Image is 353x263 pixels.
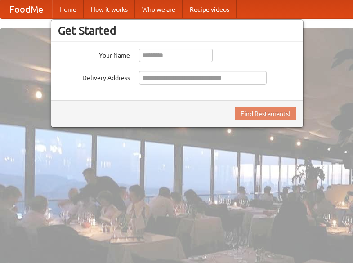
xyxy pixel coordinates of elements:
[58,24,296,37] h3: Get Started
[52,0,84,18] a: Home
[0,0,52,18] a: FoodMe
[84,0,135,18] a: How it works
[58,71,130,82] label: Delivery Address
[135,0,183,18] a: Who we are
[58,49,130,60] label: Your Name
[183,0,237,18] a: Recipe videos
[235,107,296,120] button: Find Restaurants!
